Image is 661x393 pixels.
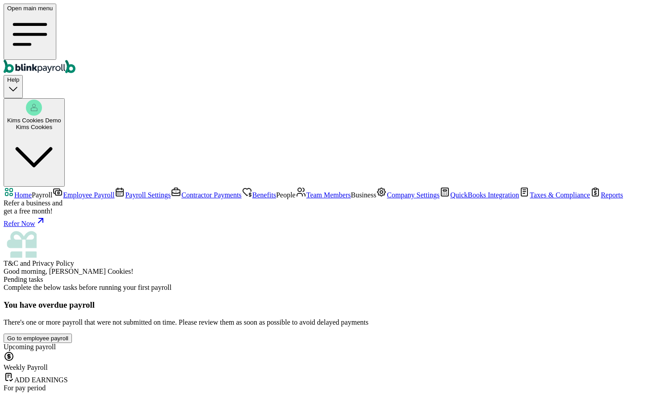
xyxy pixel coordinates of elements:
span: Kims Cookies Demo [7,117,61,124]
button: Go to employee payroll [4,334,72,343]
span: and [4,259,74,267]
button: Open main menu [4,4,56,60]
span: Employee Payroll [63,191,114,199]
span: Payroll [32,191,52,199]
div: For pay period [4,384,657,392]
a: Team Members [296,191,351,199]
span: T&C [4,259,18,267]
a: Employee Payroll [52,191,114,199]
div: Pending tasks [4,276,657,284]
a: Reports [590,191,623,199]
a: Payroll Settings [114,191,171,199]
span: Privacy Policy [32,259,74,267]
a: Home [4,191,32,199]
a: Company Settings [376,191,439,199]
div: Kims Cookies [7,124,61,130]
a: Refer Now [4,215,657,228]
span: Business [351,191,376,199]
nav: Sidebar [4,187,657,268]
div: Go to employee payroll [7,335,68,342]
span: Payroll Settings [125,191,171,199]
a: Benefits [242,191,276,199]
a: Contractor Payments [171,191,242,199]
span: Upcoming payroll [4,343,56,351]
span: Help [7,76,19,83]
span: Benefits [252,191,276,199]
nav: Global [4,4,657,75]
span: Open main menu [7,5,53,12]
span: Taxes & Compliance [530,191,590,199]
h3: You have overdue payroll [4,300,657,310]
span: Weekly Payroll [4,364,48,371]
span: Good morning, [PERSON_NAME] Cookies! [4,268,134,275]
a: QuickBooks Integration [439,191,519,199]
a: Taxes & Compliance [519,191,590,199]
span: Home [14,191,32,199]
iframe: Chat Widget [512,297,661,393]
span: Reports [601,191,623,199]
span: Company Settings [387,191,439,199]
button: Help [4,75,23,98]
span: Team Members [306,191,351,199]
span: Complete the below tasks before running your first payroll [4,284,172,291]
span: People [276,191,296,199]
button: Kims Cookies DemoKims Cookies [4,98,65,187]
div: ADD EARNINGS [4,372,657,384]
div: Refer a business and get a free month! [4,199,657,215]
p: There's one or more payroll that were not submitted on time. Please review them as soon as possib... [4,318,657,326]
span: QuickBooks Integration [450,191,519,199]
span: Contractor Payments [181,191,242,199]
